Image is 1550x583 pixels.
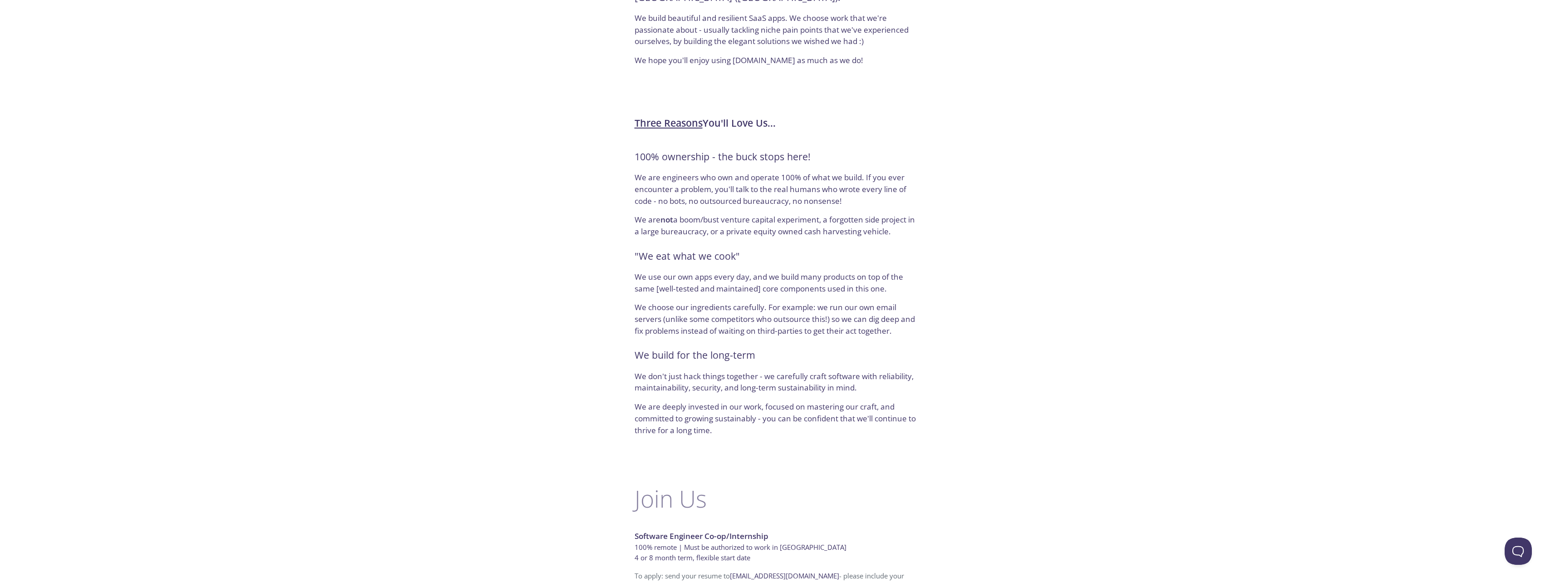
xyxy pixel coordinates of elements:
p: Software Engineer Co-op/Internship [635,530,916,542]
p: We use our own apps every day, and we build many products on top of the same [well-tested and mai... [635,271,916,294]
h6: You'll Love Us... [635,115,916,131]
h6: 100% remote | Must be authorized to work in [GEOGRAPHIC_DATA] [635,542,916,553]
span: not [660,214,673,225]
p: We are engineers who own and operate 100% of what we build. If you ever encounter a problem, you'... [635,172,916,207]
h6: 4 or 8 month term, flexible start date [635,553,916,563]
h3: Join Us [635,485,916,512]
h6: "We eat what we cook" [635,248,916,264]
p: We are deeply invested in our work, focused on mastering our craft, and committed to growing sust... [635,401,916,436]
h6: We build for the long-term [635,347,916,363]
p: We are a boom/bust venture capital experiment, a forgotten side project in a large bureaucracy, o... [635,214,916,237]
p: We choose our ingredients carefully. For example: we run our own email servers (unlike some compe... [635,301,916,336]
a: [EMAIL_ADDRESS][DOMAIN_NAME] [730,571,839,580]
p: We build beautiful and resilient SaaS apps. We choose work that we're passionate about - usually ... [635,12,916,47]
span: Three Reasons [635,116,703,129]
p: We don't just hack things together - we carefully craft software with reliability, maintainabilit... [635,371,916,394]
p: We hope you'll enjoy using [DOMAIN_NAME] as much as we do! [635,54,916,66]
h6: 100% ownership - the buck stops here! [635,149,916,164]
iframe: Help Scout Beacon - Open [1505,538,1532,565]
